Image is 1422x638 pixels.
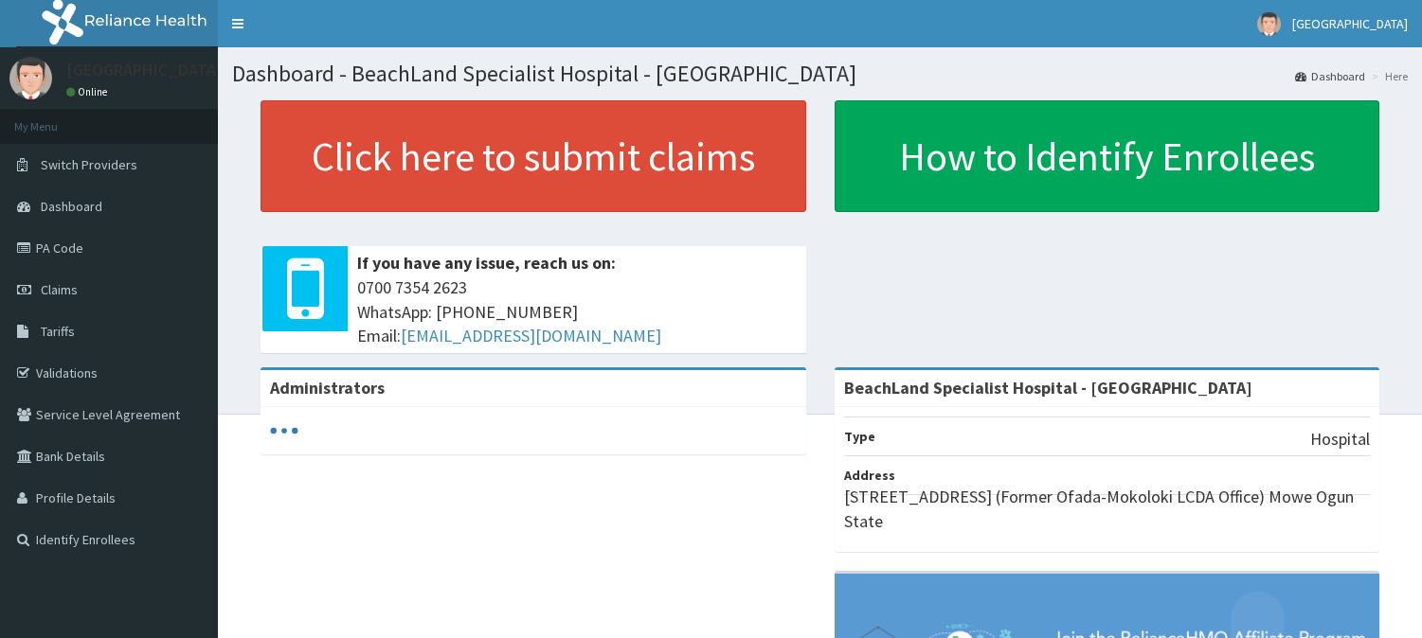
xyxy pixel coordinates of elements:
a: How to Identify Enrollees [835,100,1380,212]
li: Here [1367,68,1408,84]
strong: BeachLand Specialist Hospital - [GEOGRAPHIC_DATA] [844,377,1252,399]
a: Click here to submit claims [261,100,806,212]
h1: Dashboard - BeachLand Specialist Hospital - [GEOGRAPHIC_DATA] [232,62,1408,86]
img: User Image [1257,12,1281,36]
a: [EMAIL_ADDRESS][DOMAIN_NAME] [401,325,661,346]
a: Online [66,85,112,98]
img: User Image [9,57,52,99]
p: Hospital [1310,427,1370,452]
p: [STREET_ADDRESS] (Former Ofada-Mokoloki LCDA Office) Mowe Ogun State [844,485,1371,533]
span: Dashboard [41,198,102,215]
a: Dashboard [1295,68,1365,84]
span: Switch Providers [41,156,137,173]
p: [GEOGRAPHIC_DATA] [66,62,223,79]
svg: audio-loading [270,416,298,445]
span: [GEOGRAPHIC_DATA] [1292,15,1408,32]
span: 0700 7354 2623 WhatsApp: [PHONE_NUMBER] Email: [357,275,797,348]
b: Address [844,467,895,484]
b: Administrators [270,377,385,399]
span: Claims [41,281,78,298]
b: If you have any issue, reach us on: [357,252,616,274]
b: Type [844,428,875,445]
span: Tariffs [41,323,75,340]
